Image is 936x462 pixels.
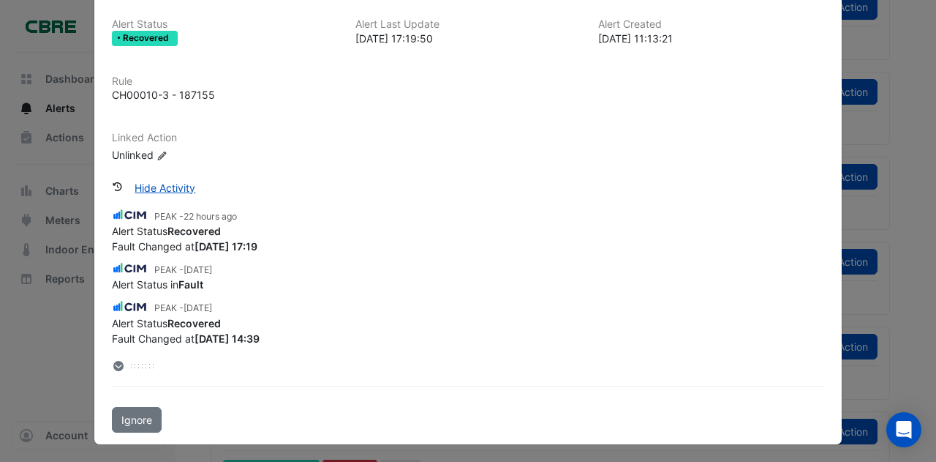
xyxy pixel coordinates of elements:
[123,34,172,42] span: Recovered
[154,210,237,223] small: PEAK -
[355,31,581,46] div: [DATE] 17:19:50
[121,414,152,426] span: Ignore
[184,211,237,222] span: 2025-08-28 18:11:30
[112,332,260,345] span: Fault Changed at
[112,261,148,277] img: CIM
[167,317,221,329] strong: Recovered
[598,31,824,46] div: [DATE] 11:13:21
[886,412,921,447] div: Open Intercom Messenger
[112,225,221,237] span: Alert Status
[355,18,581,31] h6: Alert Last Update
[112,278,203,291] span: Alert Status in
[156,150,167,161] fa-icon: Edit Linked Action
[112,299,148,315] img: CIM
[112,87,215,103] div: CH00010-3 - 187155
[112,317,221,329] span: Alert Status
[112,147,287,163] div: Unlinked
[112,407,162,433] button: Ignore
[184,302,212,313] span: 2025-03-20 15:49:15
[184,264,212,275] span: 2025-08-28 14:50:59
[112,207,148,223] img: CIM
[112,75,824,88] h6: Rule
[112,18,338,31] h6: Alert Status
[112,240,257,253] span: Fault Changed at
[195,240,257,253] strong: 2025-08-28 17:19:50
[598,18,824,31] h6: Alert Created
[125,175,205,201] button: Hide Activity
[195,332,260,345] strong: 2025-03-20 14:39:48
[154,302,212,315] small: PEAK -
[178,278,203,291] strong: Fault
[112,132,824,144] h6: Linked Action
[154,264,212,277] small: PEAK -
[112,361,125,371] fa-layers: More
[167,225,221,237] strong: Recovered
